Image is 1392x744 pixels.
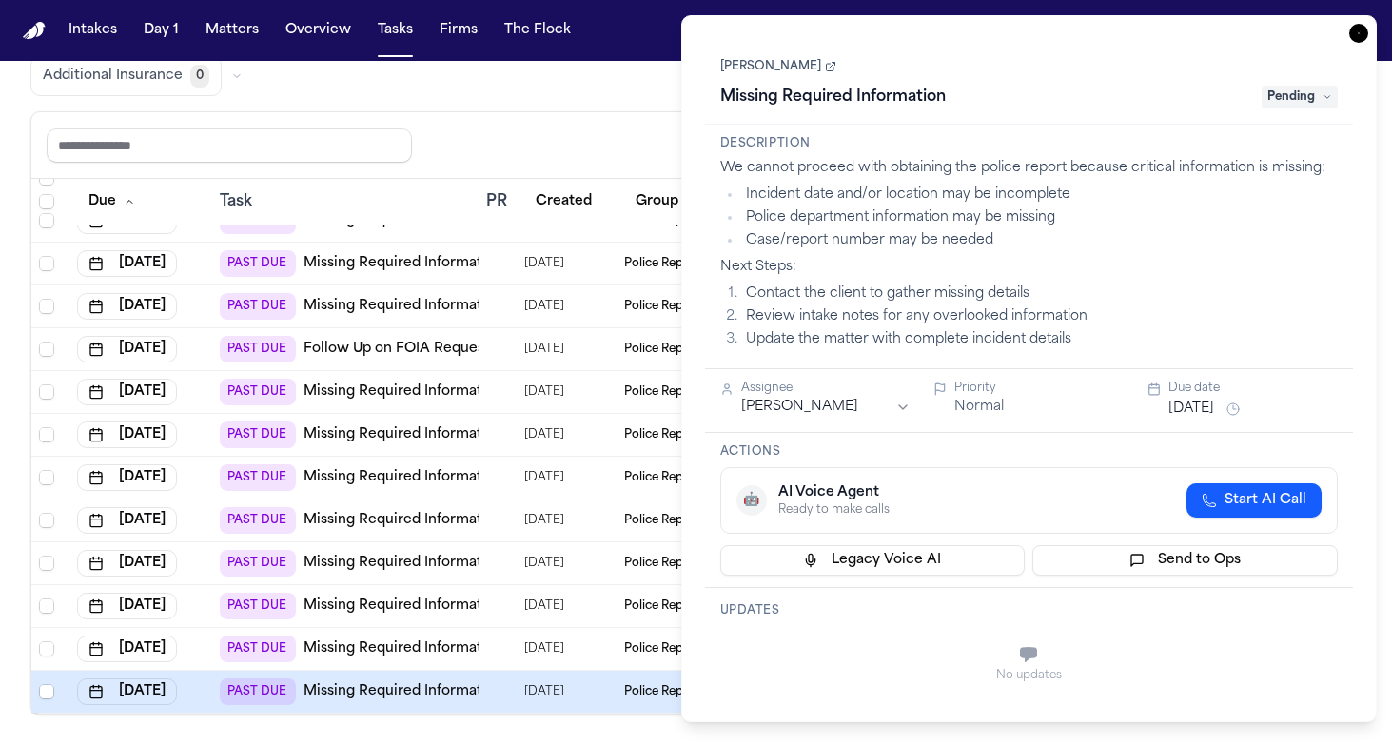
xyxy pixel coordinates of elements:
button: Tasks [370,13,421,48]
a: Missing Required Information [304,511,503,530]
span: Police Report & Investigation [624,556,714,571]
span: PAST DUE [220,550,296,577]
span: PAST DUE [220,464,296,491]
button: [DATE] [77,507,177,534]
span: Police Report & Investigation [624,684,714,699]
button: Firms [432,13,485,48]
span: Pending [1262,86,1338,108]
li: Update the matter with complete incident details [741,330,1339,349]
span: Police Report & Investigation [624,598,714,614]
a: Missing Required Information [304,468,503,487]
h1: Missing Required Information [713,82,953,112]
li: Contact the client to gather missing details [741,284,1339,303]
button: [DATE] [77,636,177,662]
button: Legacy Voice AI [720,545,1026,576]
a: Missing Required Information [304,554,503,573]
span: 8/21/2025, 9:29:09 AM [524,678,564,705]
span: PAST DUE [220,636,296,662]
span: Select row [39,470,54,485]
button: Overview [278,13,359,48]
p: We cannot proceed with obtaining the police report because critical information is missing: [720,159,1339,178]
h3: Actions [720,444,1339,460]
img: Finch Logo [23,22,46,40]
span: PAST DUE [220,593,296,619]
span: Additional Insurance [43,67,183,86]
button: [DATE] [77,593,177,619]
span: Select row [39,513,54,528]
li: Incident date and/or location may be incomplete [741,186,1339,205]
button: Send to Ops [1032,545,1338,576]
button: Additional Insurance0 [30,56,222,96]
button: Matters [198,13,266,48]
div: Ready to make calls [778,502,890,518]
span: 8/21/2025, 9:09:10 AM [524,507,564,534]
span: Select row [39,684,54,699]
div: No updates [720,668,1339,683]
span: PAST DUE [220,678,296,705]
div: AI Voice Agent [778,483,890,502]
button: Normal [954,398,1004,417]
div: Assignee [741,381,912,396]
span: Start AI Call [1225,491,1306,510]
span: Police Report & Investigation [624,470,714,485]
button: [DATE] [1168,400,1214,419]
span: 8/21/2025, 9:06:13 AM [524,593,564,619]
button: [DATE] [77,678,177,705]
span: Select row [39,556,54,571]
span: 8/21/2025, 9:29:33 AM [524,464,564,491]
span: 8/21/2025, 9:08:20 AM [524,636,564,662]
button: Start AI Call [1186,483,1322,518]
span: Select row [39,598,54,614]
h3: Updates [720,603,1339,618]
span: Police Report & Investigation [624,513,714,528]
button: Intakes [61,13,125,48]
div: Priority [954,381,1125,396]
a: Missing Required Information [304,597,503,616]
a: [PERSON_NAME] [720,59,836,74]
button: Snooze task [1222,398,1245,421]
div: Due date [1168,381,1339,396]
button: [DATE] [77,464,177,491]
li: Case/report number may be needed [741,231,1339,250]
button: Day 1 [136,13,186,48]
span: 🤖 [743,491,759,510]
span: Police Report & Investigation [624,641,714,656]
span: 0 [190,65,209,88]
button: [DATE] [77,550,177,577]
a: Home [23,22,46,40]
a: Missing Required Information [304,682,503,701]
span: PAST DUE [220,507,296,534]
p: Next Steps: [720,258,1339,277]
button: The Flock [497,13,578,48]
li: Review intake notes for any overlooked information [741,307,1339,326]
span: 8/21/2025, 8:59:00 AM [524,550,564,577]
li: Police department information may be missing [741,208,1339,227]
span: Select row [39,641,54,656]
h3: Description [720,136,1339,151]
a: Missing Required Information [304,639,503,658]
